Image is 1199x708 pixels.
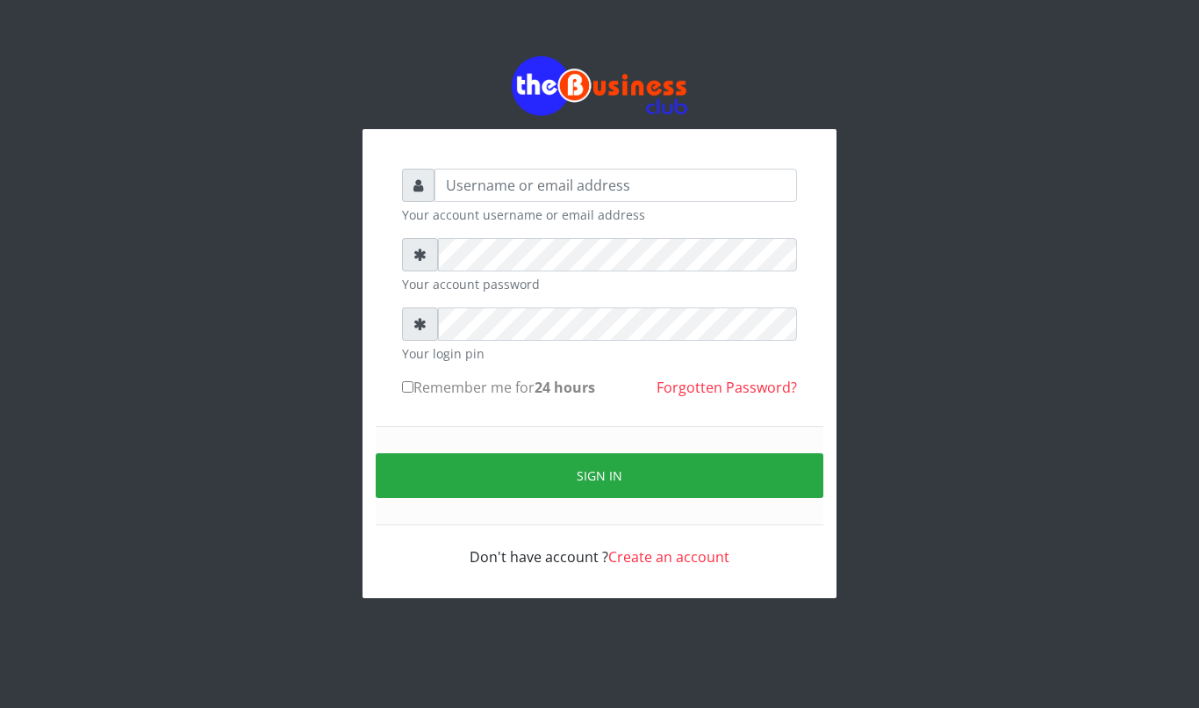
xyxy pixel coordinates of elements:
input: Username or email address [434,169,797,202]
button: Sign in [376,453,823,498]
small: Your login pin [402,344,797,363]
input: Remember me for24 hours [402,381,413,393]
small: Your account username or email address [402,206,797,224]
b: 24 hours [535,378,595,397]
small: Your account password [402,275,797,293]
label: Remember me for [402,377,595,398]
a: Create an account [608,547,729,567]
div: Don't have account ? [402,525,797,567]
a: Forgotten Password? [657,378,797,397]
